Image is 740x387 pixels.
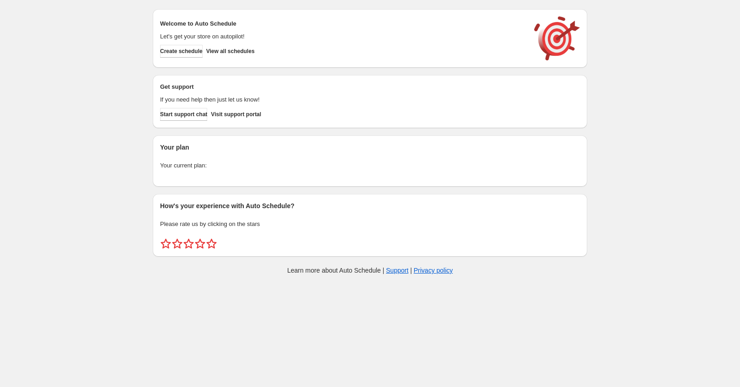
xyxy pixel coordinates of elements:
[287,266,453,275] p: Learn more about Auto Schedule | |
[386,267,408,274] a: Support
[206,48,255,55] span: View all schedules
[160,220,580,229] p: Please rate us by clicking on the stars
[160,95,525,104] p: If you need help then just let us know!
[160,82,525,91] h2: Get support
[160,201,580,210] h2: How's your experience with Auto Schedule?
[160,32,525,41] p: Let's get your store on autopilot!
[160,19,525,28] h2: Welcome to Auto Schedule
[211,111,261,118] span: Visit support portal
[160,48,203,55] span: Create schedule
[160,111,207,118] span: Start support chat
[160,45,203,58] button: Create schedule
[160,161,580,170] p: Your current plan:
[160,143,580,152] h2: Your plan
[414,267,453,274] a: Privacy policy
[211,108,261,121] a: Visit support portal
[160,108,207,121] a: Start support chat
[206,45,255,58] button: View all schedules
